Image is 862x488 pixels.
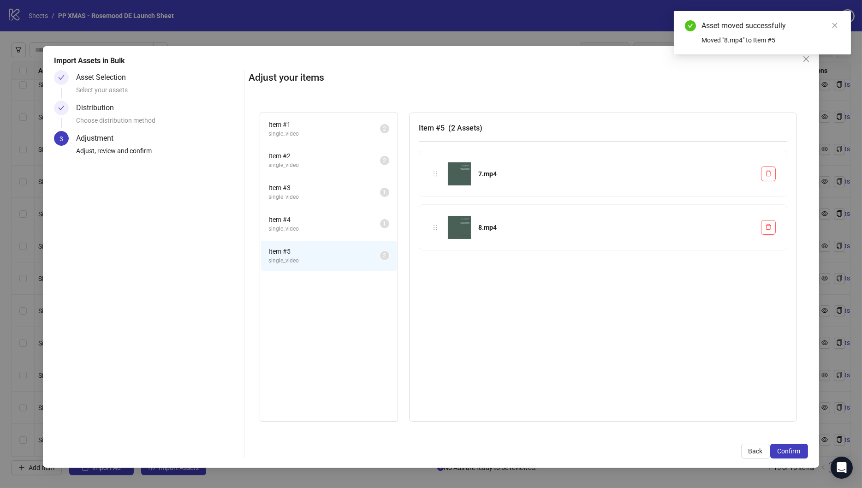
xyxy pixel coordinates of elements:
span: Item # 1 [268,119,380,130]
sup: 1 [380,188,389,197]
h2: Adjust your items [249,70,808,85]
div: Open Intercom Messenger [831,457,853,479]
button: Delete [761,167,776,181]
span: Item # 3 [268,183,380,193]
a: Close [830,20,840,30]
span: Back [749,447,763,455]
img: 8.mp4 [448,216,471,239]
div: Distribution [76,101,121,115]
span: single_video [268,225,380,233]
span: Confirm [778,447,801,455]
div: Moved "8.mp4" to Item #5 [701,35,840,45]
span: 2 [383,125,386,132]
div: Import Assets in Bulk [54,55,808,66]
span: delete [765,224,772,230]
div: 8.mp4 [478,222,754,232]
span: check [58,105,65,111]
span: single_video [268,193,380,202]
span: delete [765,170,772,177]
span: close [832,22,838,29]
span: Item # 5 [268,246,380,256]
sup: 1 [380,219,389,228]
span: Item # 4 [268,214,380,225]
span: holder [432,224,439,231]
button: Confirm [770,444,808,458]
span: 1 [383,189,386,196]
span: 1 [383,220,386,227]
div: holder [430,169,440,179]
button: Delete [761,220,776,235]
sup: 2 [380,251,389,260]
span: single_video [268,130,380,138]
div: Asset Selection [76,70,133,85]
span: ( 2 Assets ) [448,124,482,132]
div: Asset moved successfully [701,20,840,31]
img: 7.mp4 [448,162,471,185]
div: Select your assets [76,85,240,101]
span: 3 [59,135,63,143]
span: 2 [383,157,386,164]
sup: 2 [380,124,389,133]
span: 2 [383,252,386,259]
div: Choose distribution method [76,115,240,131]
span: check-circle [685,20,696,31]
span: Item # 2 [268,151,380,161]
span: check [58,74,65,81]
button: Back [741,444,770,458]
div: Adjustment [76,131,121,146]
span: single_video [268,161,380,170]
div: 7.mp4 [478,169,754,179]
h3: Item # 5 [419,122,787,134]
sup: 2 [380,156,389,165]
span: holder [432,171,439,177]
span: single_video [268,256,380,265]
div: holder [430,222,440,232]
div: Adjust, review and confirm [76,146,240,161]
